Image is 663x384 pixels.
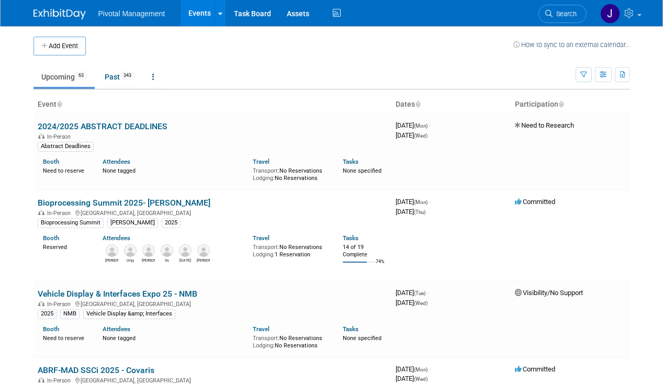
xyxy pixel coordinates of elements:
span: [DATE] [396,299,428,307]
img: Vu Nguyen [161,244,173,257]
div: [PERSON_NAME] [107,218,158,228]
div: Kevin LeShane [197,257,210,263]
div: Unjy Park [123,257,137,263]
div: [GEOGRAPHIC_DATA], [GEOGRAPHIC_DATA] [38,208,387,217]
th: Event [33,96,391,114]
th: Participation [511,96,630,114]
span: (Mon) [414,123,428,129]
span: (Wed) [414,133,428,139]
div: 2025 [38,309,57,319]
a: Past343 [97,67,142,87]
a: Booth [43,234,59,242]
span: (Mon) [414,199,428,205]
a: Sort by Event Name [57,100,62,108]
a: Tasks [343,325,358,333]
div: Vu Nguyen [160,257,173,263]
a: Attendees [103,325,130,333]
span: In-Person [47,210,74,217]
a: Bioprocessing Summit 2025- [PERSON_NAME] [38,198,210,208]
div: No Reservations No Reservations [253,333,327,349]
span: Transport: [253,244,279,251]
div: [GEOGRAPHIC_DATA], [GEOGRAPHIC_DATA] [38,376,387,384]
span: (Mon) [414,367,428,372]
img: In-Person Event [38,133,44,139]
span: [DATE] [396,131,428,139]
a: Travel [253,325,269,333]
span: (Wed) [414,300,428,306]
div: Raja Srinivas [178,257,192,263]
td: 74% [376,259,385,273]
img: ExhibitDay [33,9,86,19]
img: Kevin LeShane [197,244,210,257]
a: Attendees [103,234,130,242]
span: Lodging: [253,342,275,349]
span: - [429,121,431,129]
span: (Thu) [414,209,425,215]
span: None specified [343,167,381,174]
span: - [429,198,431,206]
span: [DATE] [396,208,425,216]
span: None specified [343,335,381,342]
div: [GEOGRAPHIC_DATA], [GEOGRAPHIC_DATA] [38,299,387,308]
a: Booth [43,325,59,333]
span: - [429,365,431,373]
span: In-Person [47,377,74,384]
img: In-Person Event [38,210,44,215]
span: (Tue) [414,290,425,296]
div: Bioprocessing Summit [38,218,104,228]
a: Booth [43,158,59,165]
div: Vehicle Display &amp; Interfaces [83,309,175,319]
span: 63 [75,72,87,80]
a: Attendees [103,158,130,165]
a: Sort by Start Date [415,100,420,108]
a: Travel [253,158,269,165]
img: Raja Srinivas [179,244,192,257]
span: [DATE] [396,198,431,206]
span: - [427,289,429,297]
span: Committed [515,365,555,373]
a: Vehicle Display & Interfaces Expo 25 - NMB [38,289,197,299]
span: Lodging: [253,251,275,258]
a: How to sync to an external calendar... [513,41,630,49]
a: Sort by Participation Type [558,100,564,108]
img: Omar El-Ghouch [106,244,118,257]
span: Transport: [253,335,279,342]
a: Travel [253,234,269,242]
div: 2025 [162,218,181,228]
div: Need to reserve [43,165,87,175]
div: Omar El-Ghouch [105,257,118,263]
img: Traci Haddock [142,244,155,257]
img: In-Person Event [38,301,44,306]
div: No Reservations 1 Reservation [253,242,327,258]
span: Visibility/No Support [515,289,583,297]
button: Add Event [33,37,86,55]
span: Transport: [253,167,279,174]
div: No Reservations No Reservations [253,165,327,182]
img: Jessica Gatton [600,4,620,24]
span: Need to Research [515,121,574,129]
div: Reserved [43,242,87,251]
span: Lodging: [253,175,275,182]
span: In-Person [47,133,74,140]
a: Tasks [343,158,358,165]
span: 343 [120,72,134,80]
span: [DATE] [396,375,428,382]
div: NMB [60,309,80,319]
a: Upcoming63 [33,67,95,87]
span: Committed [515,198,555,206]
span: [DATE] [396,365,431,373]
span: In-Person [47,301,74,308]
span: Search [553,10,577,18]
span: [DATE] [396,121,431,129]
th: Dates [391,96,511,114]
img: Unjy Park [124,244,137,257]
div: Traci Haddock [142,257,155,263]
div: Abstract Deadlines [38,142,94,151]
a: 2024/2025 ABSTRACT DEADLINES [38,121,167,131]
a: Search [538,5,587,23]
div: None tagged [103,333,245,342]
a: Tasks [343,234,358,242]
div: 14 of 19 Complete [343,244,387,258]
a: ABRF-MAD SSCi 2025 - Covaris [38,365,154,375]
span: (Wed) [414,376,428,382]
